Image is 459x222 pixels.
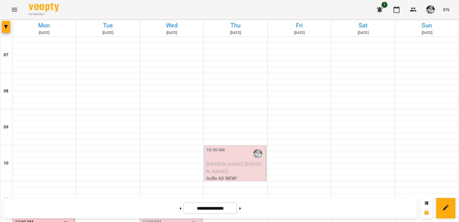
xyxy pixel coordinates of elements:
[443,6,449,13] span: EN
[29,12,59,16] span: For Business
[7,2,22,17] button: Menu
[269,30,330,36] h6: [DATE]
[77,21,138,30] h6: Tue
[206,161,262,174] span: [PERSON_NAME] ([PERSON_NAME])
[206,175,264,182] p: Indiv 60 NEW!
[77,30,138,36] h6: [DATE]
[141,21,202,30] h6: Wed
[29,3,59,12] img: Voopty Logo
[396,30,458,36] h6: [DATE]
[332,21,394,30] h6: Sat
[4,124,8,131] h6: 09
[141,30,202,36] h6: [DATE]
[4,52,8,58] h6: 07
[332,30,394,36] h6: [DATE]
[13,30,75,36] h6: [DATE]
[206,147,225,153] label: 10:00 AM
[426,5,435,14] img: b75cef4f264af7a34768568bb4385639.jpg
[205,30,266,36] h6: [DATE]
[396,21,458,30] h6: Sun
[253,149,262,158] img: Бондаренко Наталія
[381,2,388,8] span: 1
[4,88,8,94] h6: 08
[4,160,8,167] h6: 10
[441,4,452,15] button: EN
[205,21,266,30] h6: Thu
[13,21,75,30] h6: Mon
[269,21,330,30] h6: Fri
